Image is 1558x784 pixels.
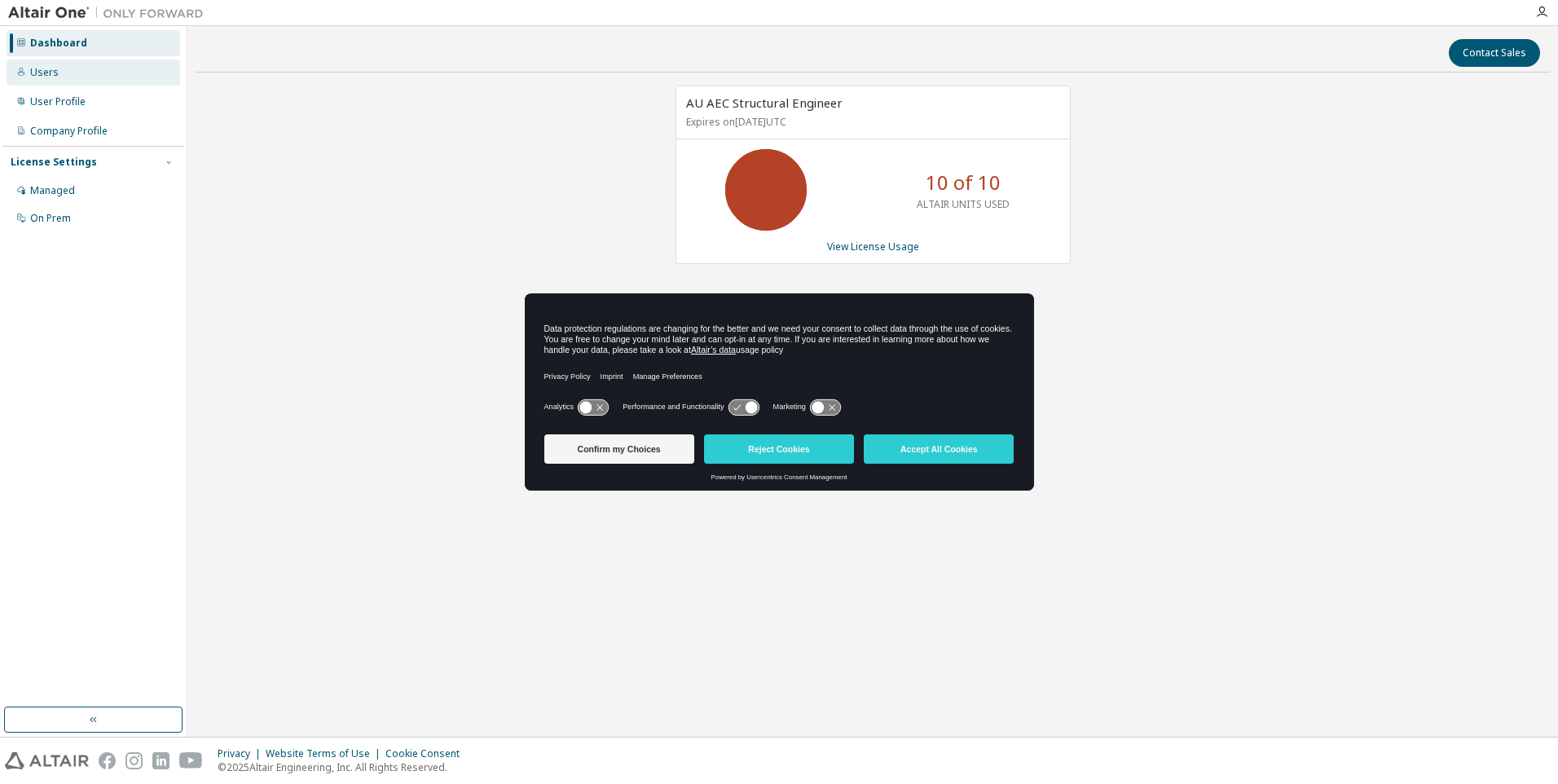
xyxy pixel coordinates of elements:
[686,115,1056,129] p: Expires on [DATE] UTC
[30,212,71,225] div: On Prem
[30,37,87,50] div: Dashboard
[30,125,108,138] div: Company Profile
[218,747,266,760] div: Privacy
[11,156,97,169] div: License Settings
[30,66,59,79] div: Users
[30,184,75,197] div: Managed
[5,752,89,769] img: altair_logo.svg
[1449,39,1540,67] button: Contact Sales
[266,747,385,760] div: Website Terms of Use
[385,747,469,760] div: Cookie Consent
[926,169,1001,196] p: 10 of 10
[917,197,1010,211] p: ALTAIR UNITS USED
[686,95,843,111] span: AU AEC Structural Engineer
[125,752,143,769] img: instagram.svg
[8,5,212,21] img: Altair One
[179,752,203,769] img: youtube.svg
[30,95,86,108] div: User Profile
[827,240,919,253] a: View License Usage
[218,760,469,774] p: © 2025 Altair Engineering, Inc. All Rights Reserved.
[99,752,116,769] img: facebook.svg
[152,752,169,769] img: linkedin.svg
